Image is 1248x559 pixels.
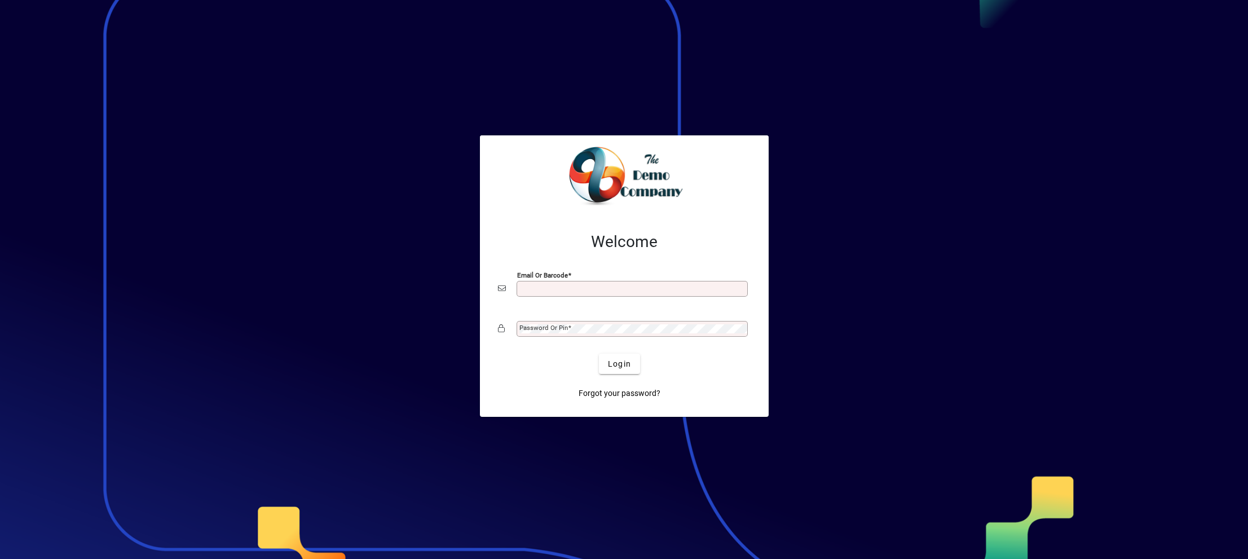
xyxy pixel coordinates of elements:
span: Forgot your password? [579,388,660,399]
h2: Welcome [498,232,751,252]
mat-label: Password or Pin [519,324,568,332]
mat-label: Email or Barcode [517,271,568,279]
a: Forgot your password? [574,383,665,403]
span: Login [608,358,631,370]
button: Login [599,354,640,374]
